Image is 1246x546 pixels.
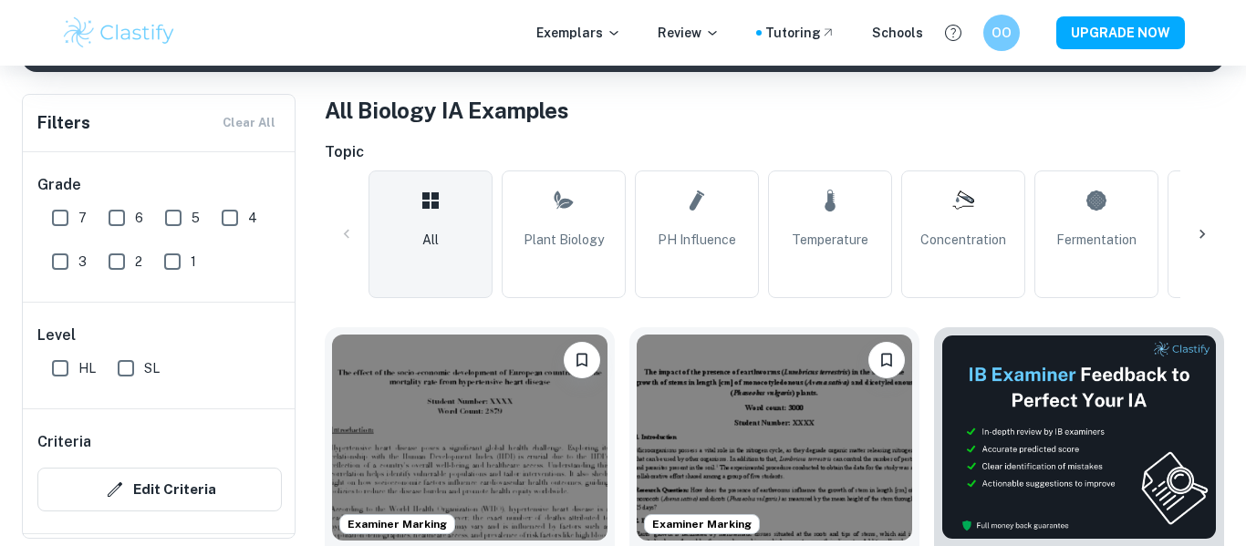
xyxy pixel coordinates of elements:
[920,230,1006,250] span: Concentration
[78,358,96,378] span: HL
[61,15,177,51] img: Clastify logo
[37,468,282,511] button: Edit Criteria
[340,516,454,532] span: Examiner Marking
[645,516,759,532] span: Examiner Marking
[325,94,1224,127] h1: All Biology IA Examples
[422,230,439,250] span: All
[135,208,143,228] span: 6
[872,23,923,43] a: Schools
[78,208,87,228] span: 7
[524,230,604,250] span: Plant Biology
[144,358,160,378] span: SL
[37,431,91,453] h6: Criteria
[192,208,200,228] span: 5
[938,17,969,48] button: Help and Feedback
[941,335,1217,540] img: Thumbnail
[564,342,600,378] button: Bookmark
[37,110,90,136] h6: Filters
[1056,16,1185,49] button: UPGRADE NOW
[37,325,282,346] h6: Level
[868,342,905,378] button: Bookmark
[792,230,868,250] span: Temperature
[536,23,621,43] p: Exemplars
[992,23,1012,43] h6: OO
[248,208,257,228] span: 4
[1056,230,1137,250] span: Fermentation
[765,23,836,43] a: Tutoring
[658,230,736,250] span: pH Influence
[135,252,142,272] span: 2
[637,335,912,541] img: Biology IA example thumbnail: How does the presence of earthworms infl
[332,335,607,541] img: Biology IA example thumbnail: What is the effect of the socio-economic
[658,23,720,43] p: Review
[191,252,196,272] span: 1
[983,15,1020,51] button: OO
[37,174,282,196] h6: Grade
[325,141,1224,163] h6: Topic
[78,252,87,272] span: 3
